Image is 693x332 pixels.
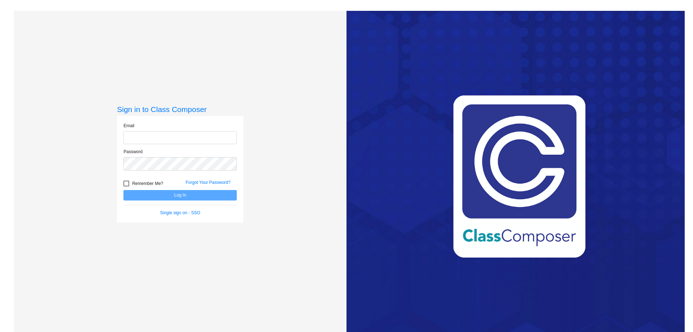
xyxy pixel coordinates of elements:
[123,148,143,155] label: Password
[132,179,163,188] span: Remember Me?
[160,210,200,215] a: Single sign on - SSO
[123,122,134,129] label: Email
[186,180,231,185] a: Forgot Your Password?
[117,105,243,114] h3: Sign in to Class Composer
[123,190,237,201] button: Log In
